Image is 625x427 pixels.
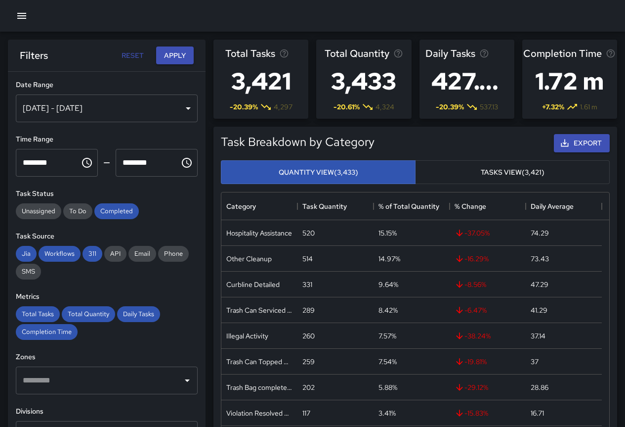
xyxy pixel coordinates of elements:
[274,102,292,112] span: 4,297
[378,305,398,315] div: 8.42%
[104,249,126,258] span: API
[225,46,275,61] span: Total Tasks
[378,192,439,220] div: % of Total Quantity
[375,102,394,112] span: 4,324
[16,267,41,276] span: SMS
[455,192,486,220] div: % Change
[531,357,539,367] div: 37
[393,48,403,58] svg: Total task quantity in the selected period, compared to the previous period.
[225,61,297,101] h3: 3,421
[77,153,97,173] button: Choose time, selected time is 12:00 AM
[16,310,60,318] span: Total Tasks
[542,102,564,112] span: + 7.32 %
[16,231,198,242] h6: Task Source
[455,305,487,315] span: -6.47 %
[180,374,194,387] button: Open
[117,47,148,65] button: Reset
[480,102,498,112] span: 537.13
[226,408,292,418] div: Violation Resolved Jaywalking
[302,382,315,392] div: 202
[297,192,374,220] div: Task Quantity
[104,246,126,262] div: API
[580,102,597,112] span: 1.61 m
[226,331,268,341] div: Illegal Activity
[531,408,544,418] div: 16.71
[374,192,450,220] div: % of Total Quantity
[226,228,292,238] div: Hospitality Assistance
[450,192,526,220] div: % Change
[325,61,403,101] h3: 3,433
[378,331,396,341] div: 7.57%
[378,408,396,418] div: 3.41%
[83,249,102,258] span: 311
[226,254,272,264] div: Other Cleanup
[16,324,78,340] div: Completion Time
[302,305,315,315] div: 289
[531,228,549,238] div: 74.29
[16,189,198,199] h6: Task Status
[230,102,258,112] span: -20.39 %
[279,48,289,58] svg: Total number of tasks in the selected period, compared to the previous period.
[378,228,397,238] div: 15.15%
[455,408,488,418] span: -15.83 %
[62,306,115,322] div: Total Quantity
[455,331,491,341] span: -38.24 %
[20,47,48,63] h6: Filters
[302,254,313,264] div: 514
[158,249,189,258] span: Phone
[455,280,486,289] span: -8.56 %
[455,228,490,238] span: -37.05 %
[523,46,602,61] span: Completion Time
[226,280,280,289] div: Curbline Detailed
[455,357,487,367] span: -19.81 %
[16,264,41,280] div: SMS
[436,102,464,112] span: -20.39 %
[425,61,508,101] h3: 427.63
[16,291,198,302] h6: Metrics
[302,331,315,341] div: 260
[94,207,139,215] span: Completed
[117,310,160,318] span: Daily Tasks
[128,249,156,258] span: Email
[16,207,61,215] span: Unassigned
[479,48,489,58] svg: Average number of tasks per day in the selected period, compared to the previous period.
[526,192,602,220] div: Daily Average
[16,328,78,336] span: Completion Time
[531,280,548,289] div: 47.29
[16,352,198,363] h6: Zones
[554,134,610,152] button: Export
[16,306,60,322] div: Total Tasks
[39,246,81,262] div: Workflows
[39,249,81,258] span: Workflows
[302,357,315,367] div: 259
[158,246,189,262] div: Phone
[415,160,610,185] button: Tasks View(3,421)
[177,153,197,173] button: Choose time, selected time is 11:59 PM
[302,192,347,220] div: Task Quantity
[221,134,375,150] h5: Task Breakdown by Category
[16,246,37,262] div: Jia
[606,48,616,58] svg: Average time taken to complete tasks in the selected period, compared to the previous period.
[378,382,397,392] div: 5.88%
[94,203,139,219] div: Completed
[226,305,292,315] div: Trash Can Serviced Public
[221,192,297,220] div: Category
[16,249,37,258] span: Jia
[128,246,156,262] div: Email
[531,305,547,315] div: 41.29
[333,102,360,112] span: -20.61 %
[531,382,548,392] div: 28.86
[531,192,574,220] div: Daily Average
[63,207,92,215] span: To Do
[378,280,398,289] div: 9.64%
[63,203,92,219] div: To Do
[226,357,292,367] div: Trash Can Topped Off
[156,47,194,65] button: Apply
[302,280,312,289] div: 331
[302,408,310,418] div: 117
[62,310,115,318] span: Total Quantity
[455,382,488,392] span: -29.12 %
[16,406,198,417] h6: Divisions
[425,46,475,61] span: Daily Tasks
[378,254,400,264] div: 14.97%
